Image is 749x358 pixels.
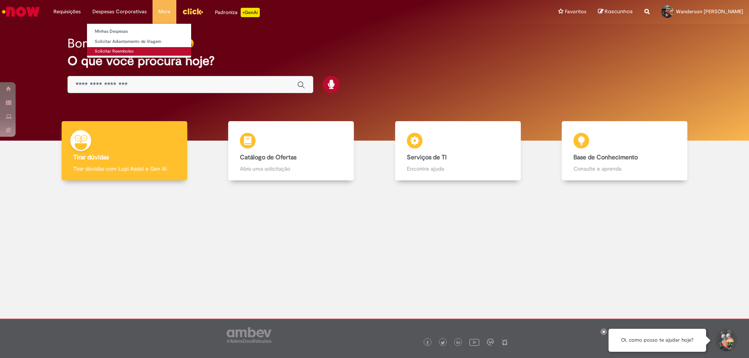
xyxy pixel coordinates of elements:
a: Solicitar Adiantamento de Viagem [87,37,191,46]
span: Requisições [53,8,81,16]
img: click_logo_yellow_360x200.png [182,5,203,17]
p: Abra uma solicitação [240,165,342,173]
a: Solicitar Reembolso [87,47,191,56]
b: Base de Conhecimento [573,153,638,161]
img: logo_footer_linkedin.png [456,340,460,345]
div: Padroniza [215,8,260,17]
a: Minhas Despesas [87,27,191,36]
a: Base de Conhecimento Consulte e aprenda [541,121,708,181]
a: Catálogo de Ofertas Abra uma solicitação [208,121,375,181]
img: logo_footer_naosei.png [501,339,508,346]
button: Iniciar Conversa de Suporte [714,329,737,352]
span: Wanderson [PERSON_NAME] [676,8,743,15]
b: Catálogo de Ofertas [240,153,296,161]
img: ServiceNow [1,4,41,19]
a: Rascunhos [598,8,633,16]
img: logo_footer_ambev_rotulo_gray.png [227,327,272,343]
p: Encontre ajuda [407,165,509,173]
img: logo_footer_facebook.png [426,341,430,345]
h2: Bom dia, Wanderson [67,37,183,50]
span: Favoritos [565,8,586,16]
div: Oi, como posso te ajudar hoje? [609,329,706,352]
img: logo_footer_twitter.png [441,341,445,345]
p: Consulte e aprenda [573,165,676,173]
img: logo_footer_workplace.png [487,339,494,346]
a: Serviços de TI Encontre ajuda [374,121,541,181]
span: Rascunhos [605,8,633,15]
p: +GenAi [241,8,260,17]
b: Serviços de TI [407,153,447,161]
a: Tirar dúvidas Tirar dúvidas com Lupi Assist e Gen Ai [41,121,208,181]
span: Despesas Corporativas [92,8,147,16]
span: More [158,8,170,16]
p: Tirar dúvidas com Lupi Assist e Gen Ai [73,165,176,173]
b: Tirar dúvidas [73,153,109,161]
img: logo_footer_youtube.png [469,337,479,347]
ul: Despesas Corporativas [87,23,192,58]
h2: O que você procura hoje? [67,54,682,68]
